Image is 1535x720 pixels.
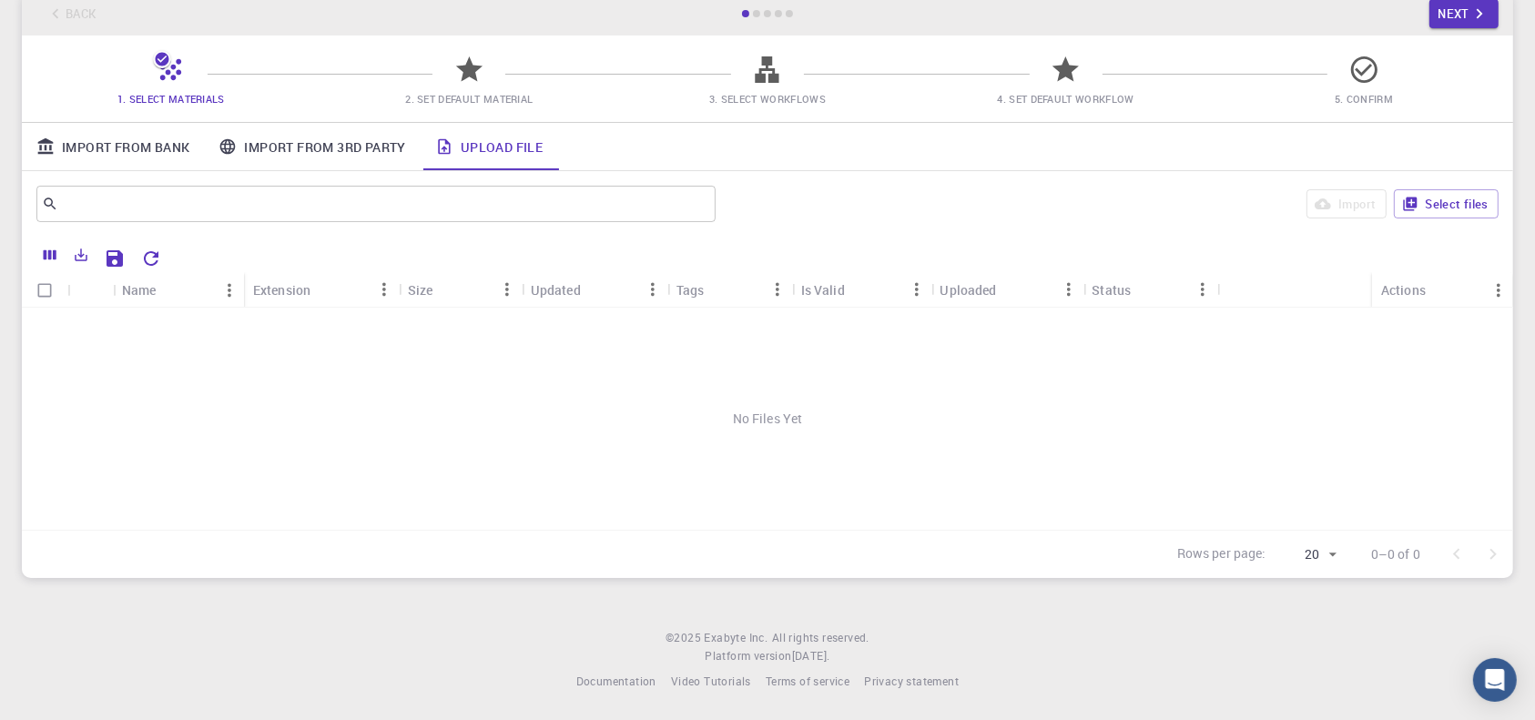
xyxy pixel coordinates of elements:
[1188,275,1217,304] button: Menu
[705,629,768,647] a: Exabyte Inc.
[705,647,791,665] span: Platform version
[792,272,931,308] div: Is Valid
[432,275,462,304] button: Sort
[931,272,1083,308] div: Uploaded
[940,272,997,308] div: Uploaded
[576,673,656,691] a: Documentation
[22,123,204,170] a: Import From Bank
[1335,92,1393,106] span: 5. Confirm
[864,674,959,688] span: Privacy statement
[763,275,792,304] button: Menu
[133,240,169,277] button: Reset Explorer Settings
[244,272,399,308] div: Extension
[792,648,830,663] span: [DATE] .
[576,674,656,688] span: Documentation
[1083,272,1217,308] div: Status
[1394,189,1499,218] button: Select files
[671,674,751,688] span: Video Tutorials
[405,92,533,106] span: 2. Set Default Material
[113,272,244,308] div: Name
[531,272,581,308] div: Updated
[666,629,704,647] span: © 2025
[638,275,667,304] button: Menu
[766,673,849,691] a: Terms of service
[709,92,826,106] span: 3. Select Workflows
[766,674,849,688] span: Terms of service
[399,272,522,308] div: Size
[122,272,157,308] div: Name
[902,275,931,304] button: Menu
[35,240,66,269] button: Columns
[204,123,420,170] a: Import From 3rd Party
[1053,275,1083,304] button: Menu
[522,272,667,308] div: Updated
[66,240,97,269] button: Export
[667,272,792,308] div: Tags
[671,673,751,691] a: Video Tutorials
[1372,272,1513,308] div: Actions
[1371,545,1420,563] p: 0–0 of 0
[1274,542,1342,568] div: 20
[1092,272,1131,308] div: Status
[1473,658,1517,702] div: Open Intercom Messenger
[97,240,133,277] button: Save Explorer Settings
[408,272,433,308] div: Size
[253,272,310,308] div: Extension
[215,276,244,305] button: Menu
[772,629,869,647] span: All rights reserved.
[370,275,399,304] button: Menu
[1177,544,1266,565] p: Rows per page:
[997,92,1133,106] span: 4. Set Default Workflow
[676,272,705,308] div: Tags
[310,275,340,304] button: Sort
[864,673,959,691] a: Privacy statement
[493,275,522,304] button: Menu
[421,123,557,170] a: Upload File
[22,308,1513,530] div: No Files Yet
[1381,272,1426,308] div: Actions
[581,275,610,304] button: Sort
[117,92,225,106] span: 1. Select Materials
[67,272,113,308] div: Icon
[792,647,830,665] a: [DATE].
[1484,276,1513,305] button: Menu
[705,630,768,644] span: Exabyte Inc.
[801,272,845,308] div: Is Valid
